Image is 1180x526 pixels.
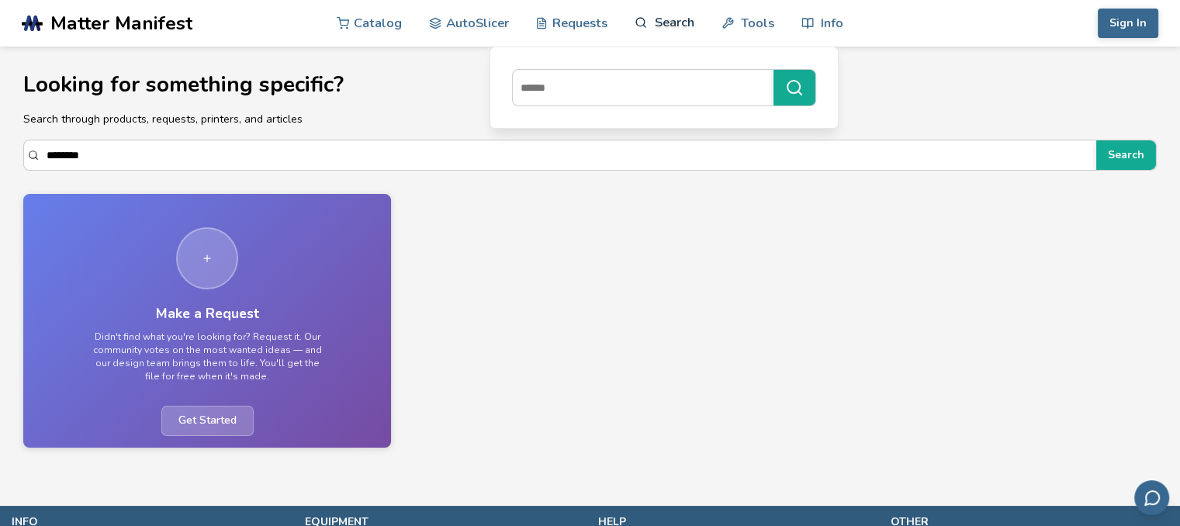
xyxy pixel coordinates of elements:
[1098,9,1158,38] button: Sign In
[23,73,1156,97] h1: Looking for something specific?
[156,306,259,322] h3: Make a Request
[50,12,192,34] span: Matter Manifest
[1134,480,1169,515] button: Send feedback via email
[1096,140,1156,170] button: Search
[91,330,324,384] p: Didn't find what you're looking for? Request it. Our community votes on the most wanted ideas — a...
[161,406,254,436] span: Get Started
[23,111,1156,127] p: Search through products, requests, printers, and articles
[23,194,390,447] a: Make a RequestDidn't find what you're looking for? Request it. Our community votes on the most wa...
[47,141,1088,169] input: Search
